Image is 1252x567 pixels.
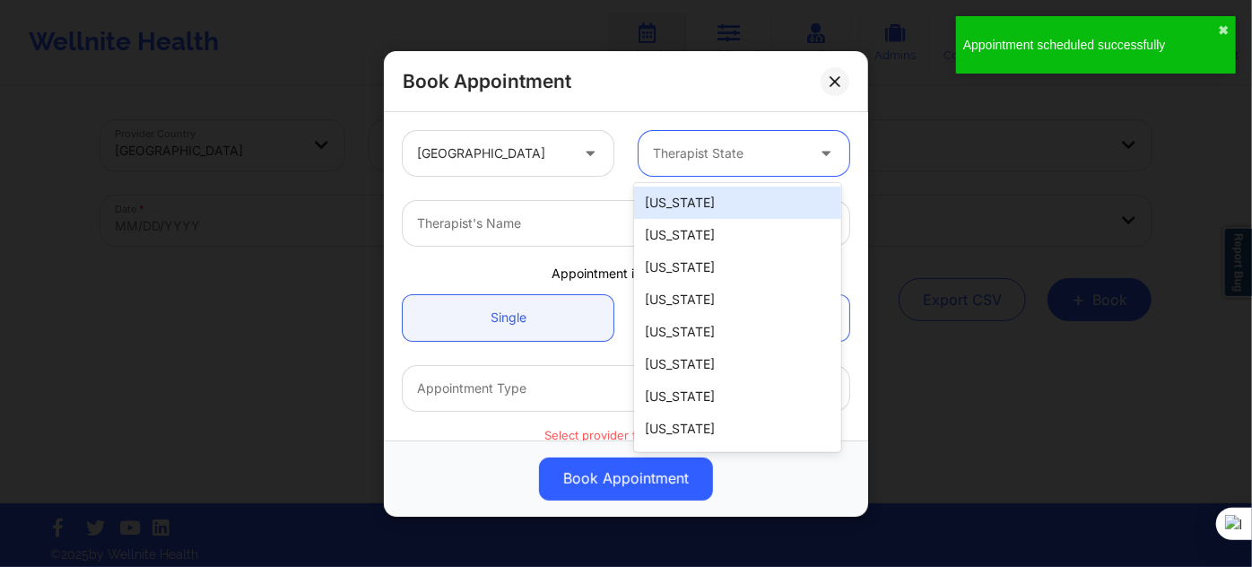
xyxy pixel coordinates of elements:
div: [US_STATE] [634,413,840,445]
div: [US_STATE] [634,380,840,413]
div: [US_STATE] [634,251,840,283]
div: [US_STATE] [634,283,840,316]
div: [GEOGRAPHIC_DATA] [417,131,569,176]
div: [US_STATE] [634,316,840,348]
div: [US_STATE][GEOGRAPHIC_DATA] [634,445,840,495]
p: Select provider for availability [403,426,849,443]
a: Single [403,294,613,340]
button: close [1218,23,1229,38]
button: Book Appointment [539,457,713,500]
h2: Book Appointment [403,69,571,93]
div: Appointment information: [390,265,862,283]
div: [US_STATE] [634,219,840,251]
div: [US_STATE] [634,348,840,380]
div: Appointment scheduled successfully [963,36,1218,54]
div: [US_STATE] [634,187,840,219]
